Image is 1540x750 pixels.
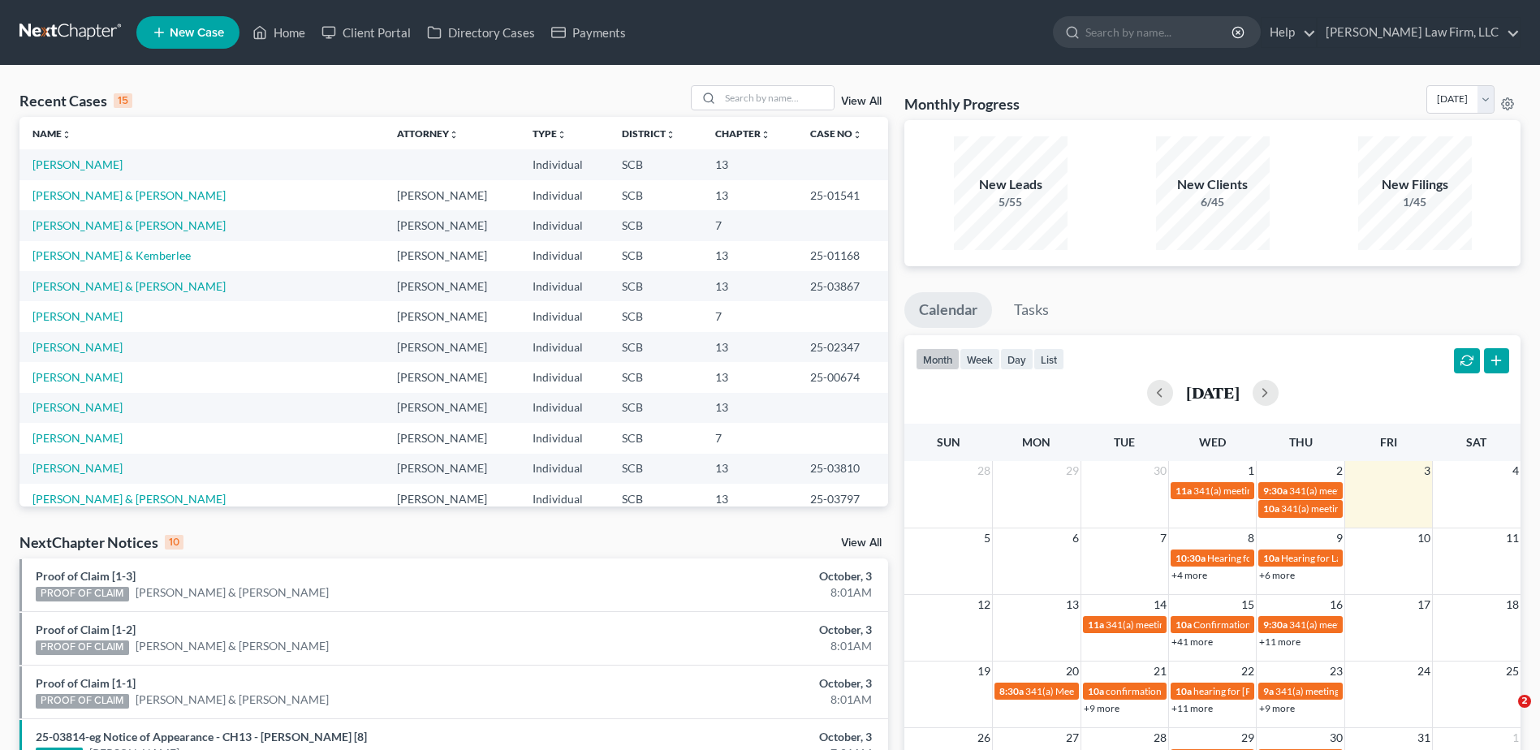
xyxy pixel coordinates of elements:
[960,348,1000,370] button: week
[1022,435,1050,449] span: Mon
[1156,194,1270,210] div: 6/45
[1380,435,1397,449] span: Fri
[999,685,1024,697] span: 8:30a
[1193,619,1379,631] span: Confirmation Hearing for [PERSON_NAME]
[32,157,123,171] a: [PERSON_NAME]
[715,127,770,140] a: Chapterunfold_more
[720,86,834,110] input: Search by name...
[136,638,329,654] a: [PERSON_NAME] & [PERSON_NAME]
[702,454,797,484] td: 13
[520,210,609,240] td: Individual
[1175,685,1192,697] span: 10a
[520,271,609,301] td: Individual
[1207,552,1420,564] span: Hearing for [PERSON_NAME] & [PERSON_NAME]
[976,595,992,614] span: 12
[702,423,797,453] td: 7
[1504,662,1521,681] span: 25
[384,454,520,484] td: [PERSON_NAME]
[609,332,702,362] td: SCB
[609,393,702,423] td: SCB
[604,729,872,745] div: October, 3
[313,18,419,47] a: Client Portal
[976,728,992,748] span: 26
[976,662,992,681] span: 19
[702,180,797,210] td: 13
[36,676,136,690] a: Proof of Claim [1-1]
[1281,552,1419,564] span: Hearing for La [PERSON_NAME]
[1416,595,1432,614] span: 17
[1518,695,1531,708] span: 2
[1152,728,1168,748] span: 28
[976,461,992,481] span: 28
[1171,636,1213,648] a: +41 more
[702,210,797,240] td: 7
[852,130,862,140] i: unfold_more
[520,393,609,423] td: Individual
[384,423,520,453] td: [PERSON_NAME]
[1171,569,1207,581] a: +4 more
[520,149,609,179] td: Individual
[543,18,634,47] a: Payments
[1259,636,1301,648] a: +11 more
[1275,685,1432,697] span: 341(a) meeting for [PERSON_NAME]
[604,622,872,638] div: October, 3
[1358,194,1472,210] div: 1/45
[419,18,543,47] a: Directory Cases
[937,435,960,449] span: Sun
[1263,552,1279,564] span: 10a
[1199,435,1226,449] span: Wed
[136,584,329,601] a: [PERSON_NAME] & [PERSON_NAME]
[1511,461,1521,481] span: 4
[1088,685,1104,697] span: 10a
[1152,461,1168,481] span: 30
[1175,619,1192,631] span: 10a
[62,130,71,140] i: unfold_more
[1158,528,1168,548] span: 7
[170,27,224,39] span: New Case
[841,537,882,549] a: View All
[904,292,992,328] a: Calendar
[32,309,123,323] a: [PERSON_NAME]
[1033,348,1064,370] button: list
[702,484,797,514] td: 13
[384,210,520,240] td: [PERSON_NAME]
[1246,528,1256,548] span: 8
[397,127,459,140] a: Attorneyunfold_more
[702,271,797,301] td: 13
[32,188,226,202] a: [PERSON_NAME] & [PERSON_NAME]
[1088,619,1104,631] span: 11a
[1259,569,1295,581] a: +6 more
[702,149,797,179] td: 13
[36,730,367,744] a: 25-03814-eg Notice of Appearance - CH13 - [PERSON_NAME] [8]
[609,484,702,514] td: SCB
[114,93,132,108] div: 15
[797,271,888,301] td: 25-03867
[32,127,71,140] a: Nameunfold_more
[449,130,459,140] i: unfold_more
[1240,728,1256,748] span: 29
[1175,485,1192,497] span: 11a
[1246,461,1256,481] span: 1
[982,528,992,548] span: 5
[1085,17,1234,47] input: Search by name...
[520,301,609,331] td: Individual
[702,241,797,271] td: 13
[609,454,702,484] td: SCB
[1171,702,1213,714] a: +11 more
[520,241,609,271] td: Individual
[604,568,872,584] div: October, 3
[609,210,702,240] td: SCB
[32,461,123,475] a: [PERSON_NAME]
[702,362,797,392] td: 13
[520,484,609,514] td: Individual
[32,248,191,262] a: [PERSON_NAME] & Kemberlee
[1071,528,1081,548] span: 6
[1335,528,1344,548] span: 9
[1262,18,1316,47] a: Help
[32,218,226,232] a: [PERSON_NAME] & [PERSON_NAME]
[797,484,888,514] td: 25-03797
[36,694,129,709] div: PROOF OF CLAIM
[36,623,136,636] a: Proof of Claim [1-2]
[609,362,702,392] td: SCB
[165,535,183,550] div: 10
